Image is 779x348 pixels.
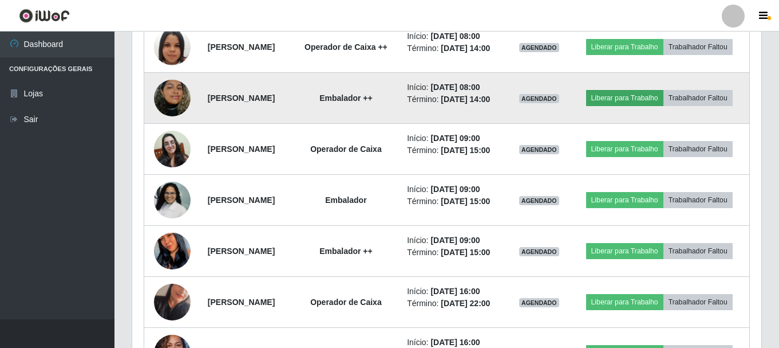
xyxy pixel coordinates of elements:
li: Término: [407,42,502,54]
li: Término: [407,195,502,208]
span: AGENDADO [519,43,559,52]
img: 1753040270592.jpeg [154,14,191,80]
time: [DATE] 16:00 [430,338,480,347]
time: [DATE] 08:00 [430,83,480,92]
img: 1724780126479.jpeg [154,269,191,335]
button: Trabalhador Faltou [663,294,733,310]
strong: [PERSON_NAME] [208,195,275,205]
span: AGENDADO [519,196,559,205]
time: [DATE] 15:00 [441,197,490,206]
strong: [PERSON_NAME] [208,298,275,307]
img: 1754064940964.jpeg [154,131,191,167]
time: [DATE] 16:00 [430,287,480,296]
strong: Embalador ++ [319,93,373,103]
li: Início: [407,286,502,298]
button: Liberar para Trabalho [586,243,663,259]
span: AGENDADO [519,247,559,256]
strong: Embalador [325,195,366,205]
button: Trabalhador Faltou [663,192,733,208]
img: 1734175120781.jpeg [154,163,191,237]
li: Término: [407,144,502,157]
strong: Embalador ++ [319,247,373,256]
button: Liberar para Trabalho [586,294,663,310]
strong: [PERSON_NAME] [208,93,275,103]
button: Liberar para Trabalho [586,90,663,106]
li: Término: [407,298,502,310]
strong: Operador de Caixa ++ [305,42,387,52]
li: Início: [407,234,502,247]
strong: Operador de Caixa [310,298,382,307]
time: [DATE] 09:00 [430,134,480,143]
time: [DATE] 08:00 [430,32,480,41]
time: [DATE] 14:00 [441,95,490,104]
li: Início: [407,132,502,144]
span: AGENDADO [519,298,559,307]
button: Liberar para Trabalho [586,192,663,208]
time: [DATE] 09:00 [430,185,480,194]
button: Trabalhador Faltou [663,243,733,259]
strong: [PERSON_NAME] [208,144,275,154]
img: 1724357310463.jpeg [154,65,191,131]
li: Início: [407,81,502,93]
strong: Operador de Caixa [310,144,382,154]
li: Término: [407,247,502,259]
button: Liberar para Trabalho [586,39,663,55]
time: [DATE] 22:00 [441,299,490,308]
time: [DATE] 14:00 [441,44,490,53]
strong: [PERSON_NAME] [208,42,275,52]
span: AGENDADO [519,94,559,103]
button: Liberar para Trabalho [586,141,663,157]
li: Término: [407,93,502,105]
button: Trabalhador Faltou [663,90,733,106]
span: AGENDADO [519,145,559,154]
strong: [PERSON_NAME] [208,247,275,256]
button: Trabalhador Faltou [663,39,733,55]
img: CoreUI Logo [19,9,70,23]
time: [DATE] 09:00 [430,236,480,245]
li: Início: [407,30,502,42]
time: [DATE] 15:00 [441,248,490,257]
time: [DATE] 15:00 [441,146,490,155]
li: Início: [407,183,502,195]
button: Trabalhador Faltou [663,141,733,157]
img: 1720551562863.jpeg [154,212,191,291]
